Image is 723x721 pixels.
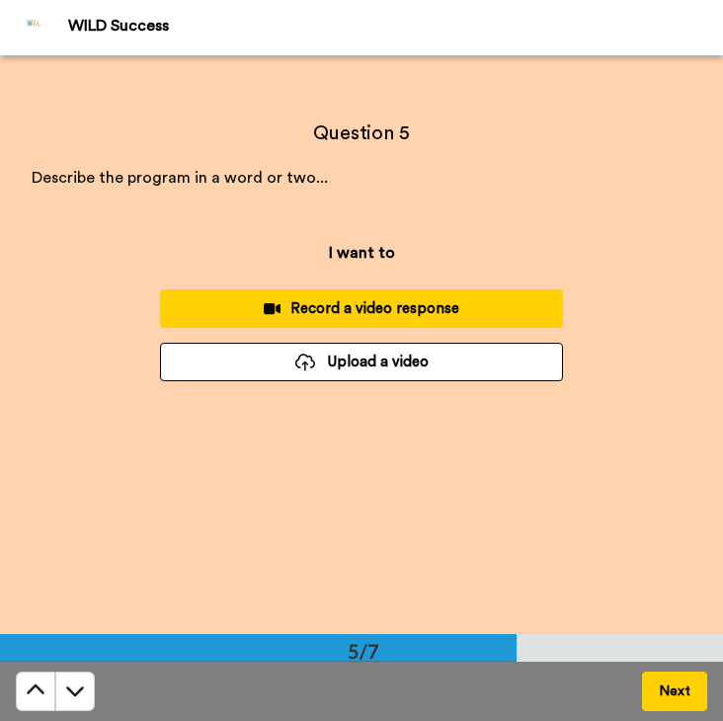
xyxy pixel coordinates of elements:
[32,170,328,186] span: Describe the program in a word or two...
[11,4,58,51] img: Profile Image
[329,241,395,265] p: I want to
[32,120,691,147] h4: Question 5
[160,343,563,381] button: Upload a video
[160,289,563,328] button: Record a video response
[68,17,722,36] div: WILD Success
[176,298,547,319] div: Record a video response
[642,672,707,711] button: Next
[316,637,411,665] div: 5/7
